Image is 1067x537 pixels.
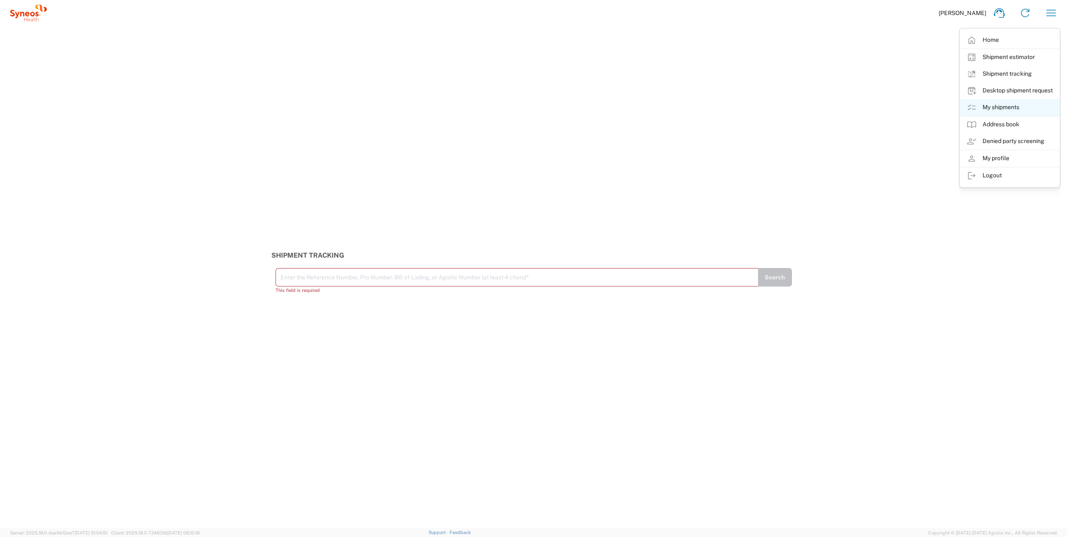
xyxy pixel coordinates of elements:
a: Shipment estimator [960,49,1059,66]
a: My profile [960,150,1059,167]
div: This field is required [276,286,758,294]
a: Feedback [449,530,471,535]
a: Address book [960,116,1059,133]
span: [DATE] 08:10:16 [167,530,200,535]
a: Home [960,32,1059,49]
span: Server: 2025.18.0-daa1fe12ee7 [10,530,107,535]
a: Shipment tracking [960,66,1059,82]
a: Desktop shipment request [960,82,1059,99]
a: Denied party screening [960,133,1059,150]
a: My shipments [960,99,1059,116]
span: Copyright © [DATE]-[DATE] Agistix Inc., All Rights Reserved [928,529,1057,537]
h3: Shipment Tracking [271,251,796,259]
a: Support [429,530,449,535]
span: [PERSON_NAME] [939,9,986,17]
span: Client: 2025.18.0-7346316 [111,530,200,535]
span: [DATE] 10:04:51 [75,530,107,535]
a: Logout [960,167,1059,184]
